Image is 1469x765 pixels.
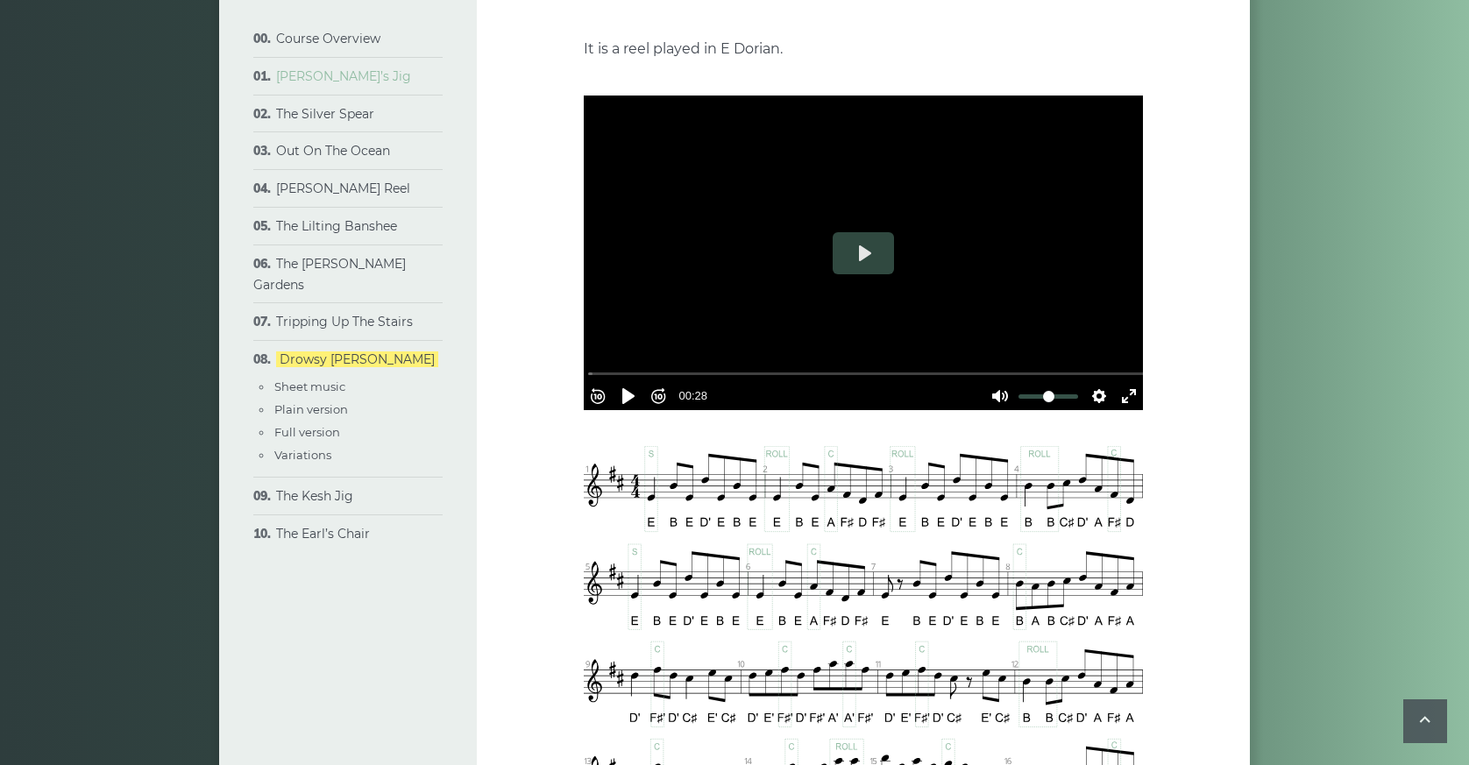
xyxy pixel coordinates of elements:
a: Plain version [274,402,348,416]
a: Drowsy [PERSON_NAME] [276,351,438,367]
a: [PERSON_NAME] Reel [276,181,410,196]
a: Sheet music [274,379,345,393]
a: Course Overview [276,31,380,46]
a: Out On The Ocean [276,143,390,159]
a: The Earl’s Chair [276,526,370,542]
a: [PERSON_NAME]’s Jig [276,68,411,84]
a: The Silver Spear [276,106,374,122]
a: The [PERSON_NAME] Gardens [253,256,406,293]
p: It is a reel played in E Dorian. [584,38,1143,60]
a: The Lilting Banshee [276,218,397,234]
a: Variations [274,448,331,462]
a: The Kesh Jig [276,488,353,504]
a: Full version [274,425,340,439]
a: Tripping Up The Stairs [276,314,413,329]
